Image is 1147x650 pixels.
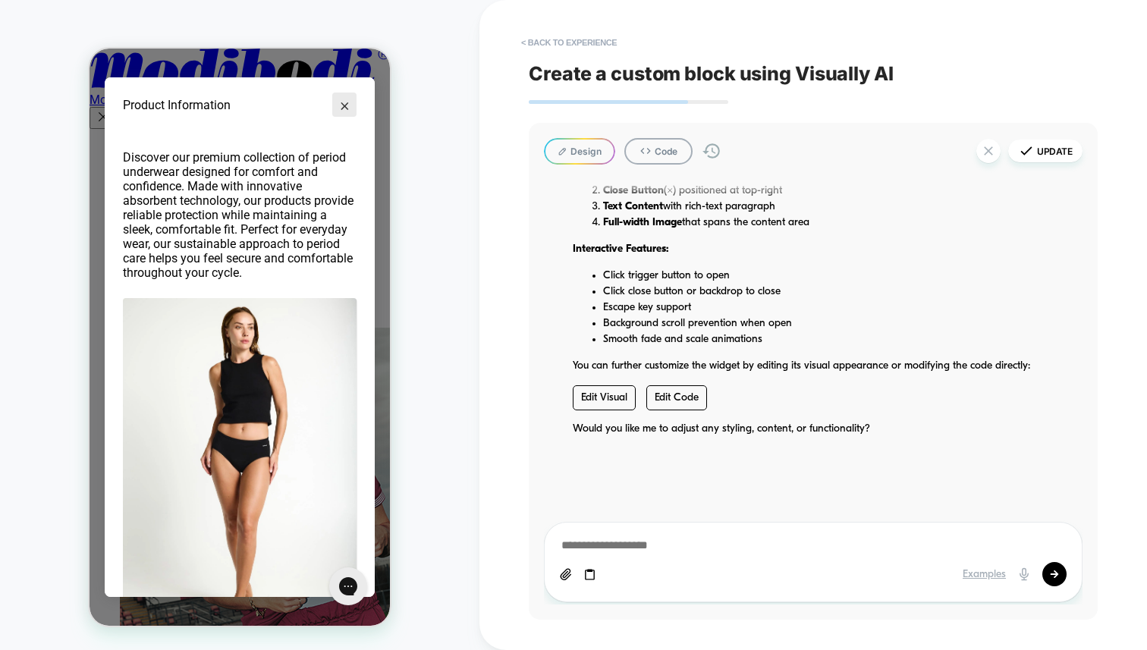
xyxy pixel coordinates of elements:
[963,568,1006,581] div: Examples
[624,138,693,165] button: Code
[603,331,1053,347] li: Smooth fade and scale animations
[603,300,1053,316] li: Escape key support
[243,44,267,68] button: ×
[573,358,1053,410] p: You can further customize the widget by editing its visual appearance or modifying the code direc...
[33,49,243,64] div: Product Information
[573,385,636,410] a: Edit Visual
[232,513,285,562] iframe: Gorgias live chat messenger
[603,199,1053,215] li: with rich-text paragraph
[603,284,1053,300] li: Click close button or backdrop to close
[646,385,707,410] a: Edit Code
[603,201,663,212] strong: Text Content
[573,243,668,255] strong: Interactive Features:
[573,421,1053,437] p: Would you like me to adjust any styling, content, or functionality?
[603,185,664,196] strong: Close Button
[529,62,1098,85] span: Create a custom block using Visually AI
[603,316,1053,331] li: Background scroll prevention when open
[544,138,615,165] button: Design
[33,250,267,600] img: Product showcase
[603,215,1053,231] li: that spans the content area
[603,217,682,228] strong: Full-width Image
[603,268,1053,284] li: Click trigger button to open
[603,183,1053,199] li: (×) positioned at top-right
[1008,140,1083,162] button: Update
[33,102,267,231] p: Discover our premium collection of period underwear designed for comfort and confidence. Made wit...
[514,30,624,55] button: < Back to experience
